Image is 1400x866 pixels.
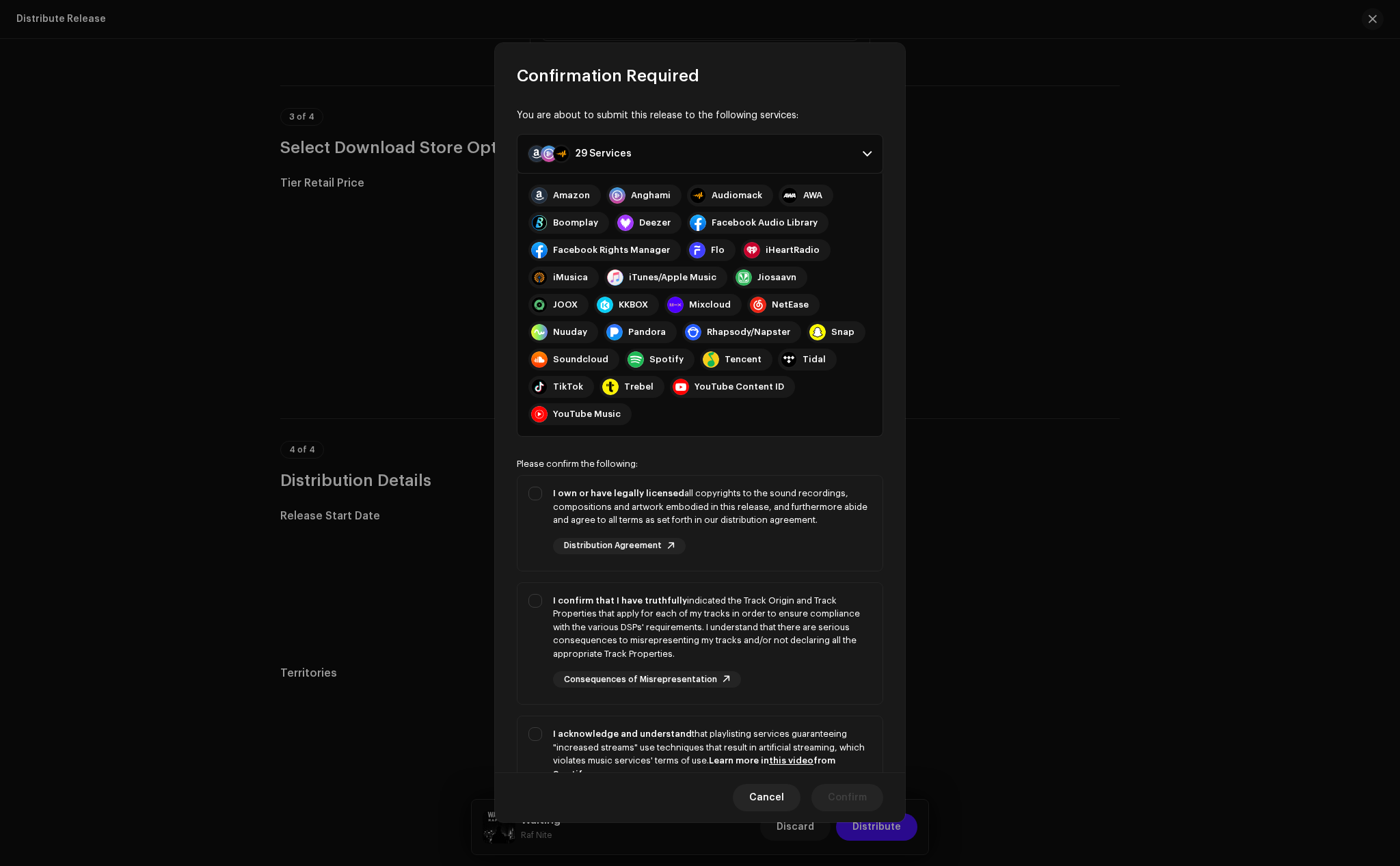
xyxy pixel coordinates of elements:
[564,541,662,550] span: Distribution Agreement
[517,582,883,705] p-togglebutton: I confirm that I have truthfullyindicated the Track Origin and Track Properties that apply for ea...
[628,327,666,338] div: Pandora
[695,381,784,392] div: YouTube Content ID
[553,245,670,256] div: Facebook Rights Manager
[811,785,883,812] button: Confirm
[553,354,608,365] div: Soundcloud
[803,190,822,201] div: AWA
[619,299,648,310] div: KKBOX
[517,109,883,123] div: You are about to submit this release to the following services:
[649,354,684,365] div: Spotify
[733,785,800,812] button: Cancel
[707,327,790,338] div: Rhapsody/Napster
[517,716,883,847] p-togglebutton: I acknowledge and understandthat playlisting services guaranteeing "increased streams" use techni...
[766,245,820,256] div: iHeartRadio
[553,327,587,338] div: Nuuday
[712,217,818,228] div: Facebook Audio Library
[831,327,854,338] div: Snap
[769,756,813,765] a: this video
[553,594,872,661] div: indicated the Track Origin and Track Properties that apply for each of my tracks in order to ensu...
[725,354,762,365] div: Tencent
[689,299,731,310] div: Mixcloud
[553,727,872,781] div: that playlisting services guaranteeing "increased streams" use techniques that result in artifici...
[624,381,654,392] div: Trebel
[517,65,699,87] span: Confirmation Required
[553,299,578,310] div: JOOX
[553,487,872,527] div: all copyrights to the sound recordings, compositions and artwork embodied in this release, and fu...
[629,272,716,283] div: iTunes/Apple Music
[517,134,883,174] p-accordion-header: 29 Services
[553,272,588,283] div: iMusica
[517,459,883,470] div: Please confirm the following:
[553,381,583,392] div: TikTok
[553,217,598,228] div: Boomplay
[553,596,687,605] strong: I confirm that I have truthfully
[711,245,725,256] div: Flo
[639,217,671,228] div: Deezer
[553,409,621,420] div: YouTube Music
[553,729,692,738] strong: I acknowledge and understand
[757,272,796,283] div: Jiosaavn
[803,354,826,365] div: Tidal
[553,489,684,498] strong: I own or have legally licensed
[749,785,784,812] span: Cancel
[517,174,883,437] p-accordion-content: 29 Services
[564,675,717,684] span: Consequences of Misrepresentation
[575,148,632,159] div: 29 Services
[553,190,590,201] div: Amazon
[631,190,671,201] div: Anghami
[772,299,809,310] div: NetEase
[517,475,883,571] p-togglebutton: I own or have legally licensedall copyrights to the sound recordings, compositions and artwork em...
[712,190,762,201] div: Audiomack
[828,785,867,812] span: Confirm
